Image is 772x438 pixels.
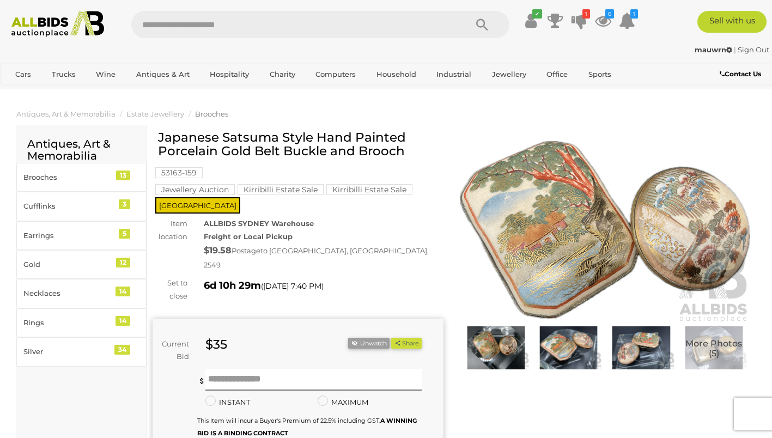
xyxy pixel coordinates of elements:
i: 1 [582,9,590,19]
i: ✔ [532,9,542,19]
a: Household [369,65,423,83]
a: Charity [263,65,302,83]
i: 6 [605,9,614,19]
span: [DATE] 7:40 PM [263,281,321,291]
div: Necklaces [23,287,113,300]
div: 3 [119,199,130,209]
a: Brooches [195,109,228,118]
img: Japanese Satsuma Style Hand Painted Porcelain Gold Belt Buckle and Brooch [463,326,530,370]
span: More Photos (5) [685,339,742,358]
b: Contact Us [720,70,761,78]
a: Jewellery Auction [155,185,235,194]
div: Postage [204,243,443,271]
a: Trucks [45,65,83,83]
span: to [GEOGRAPHIC_DATA], [GEOGRAPHIC_DATA], 2549 [204,246,429,269]
strong: mauwrn [695,45,732,54]
a: ✔ [523,11,539,31]
label: MAXIMUM [318,396,368,409]
a: Antiques & Art [129,65,197,83]
div: Silver [23,345,113,358]
a: Computers [308,65,363,83]
a: More Photos(5) [680,326,747,370]
small: This Item will incur a Buyer's Premium of 22.5% including GST. [197,417,417,437]
mark: Jewellery Auction [155,184,235,195]
img: Allbids.com.au [6,11,110,37]
a: Silver 34 [16,337,147,366]
a: Earrings 5 [16,221,147,250]
span: [GEOGRAPHIC_DATA] [155,197,240,214]
a: Sports [581,65,618,83]
div: 13 [116,171,130,180]
h1: Japanese Satsuma Style Hand Painted Porcelain Gold Belt Buckle and Brooch [158,131,441,159]
div: Cufflinks [23,200,113,212]
a: Sell with us [697,11,767,33]
div: Item location [144,217,196,243]
img: Japanese Satsuma Style Hand Painted Porcelain Gold Belt Buckle and Brooch [680,326,747,370]
a: Kirribilli Estate Sale [238,185,324,194]
i: 1 [630,9,638,19]
mark: Kirribilli Estate Sale [238,184,324,195]
a: Estate Jewellery [126,109,184,118]
div: Brooches [23,171,113,184]
img: Japanese Satsuma Style Hand Painted Porcelain Gold Belt Buckle and Brooch [535,326,602,370]
div: Gold [23,258,113,271]
a: 6 [595,11,611,31]
a: Rings 14 [16,308,147,337]
a: Office [539,65,575,83]
a: Necklaces 14 [16,279,147,308]
a: Kirribilli Estate Sale [326,185,412,194]
a: Hospitality [203,65,256,83]
button: Search [455,11,509,38]
img: Japanese Satsuma Style Hand Painted Porcelain Gold Belt Buckle and Brooch [607,326,674,370]
a: Industrial [429,65,478,83]
label: INSTANT [205,396,250,409]
mark: 53163-159 [155,167,203,178]
a: Sign Out [738,45,769,54]
strong: Freight or Local Pickup [204,232,293,241]
a: Cufflinks 3 [16,192,147,221]
a: [GEOGRAPHIC_DATA] [8,83,102,101]
li: Unwatch this item [348,338,390,349]
a: Antiques, Art & Memorabilia [16,109,116,118]
div: 14 [116,316,130,326]
a: Wine [89,65,123,83]
button: Unwatch [348,338,390,349]
div: 34 [114,345,130,355]
span: ( ) [261,282,324,290]
div: Current Bid [153,338,197,363]
span: | [734,45,736,54]
button: Share [391,338,421,349]
div: Earrings [23,229,113,242]
a: Jewellery [485,65,533,83]
div: 12 [116,258,130,267]
a: mauwrn [695,45,734,54]
a: 53163-159 [155,168,203,177]
img: Japanese Satsuma Style Hand Painted Porcelain Gold Belt Buckle and Brooch [460,136,751,324]
div: Set to close [144,277,196,302]
strong: $35 [205,337,227,352]
strong: 6d 10h 29m [204,279,261,291]
strong: ALLBIDS SYDNEY Warehouse [204,219,314,228]
a: 1 [571,11,587,31]
div: 5 [119,229,130,239]
a: 1 [619,11,635,31]
div: Rings [23,317,113,329]
a: Gold 12 [16,250,147,279]
div: 14 [116,287,130,296]
a: Contact Us [720,68,764,80]
mark: Kirribilli Estate Sale [326,184,412,195]
strong: $19.58 [204,245,232,255]
a: Cars [8,65,38,83]
h2: Antiques, Art & Memorabilia [27,138,136,162]
a: Brooches 13 [16,163,147,192]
